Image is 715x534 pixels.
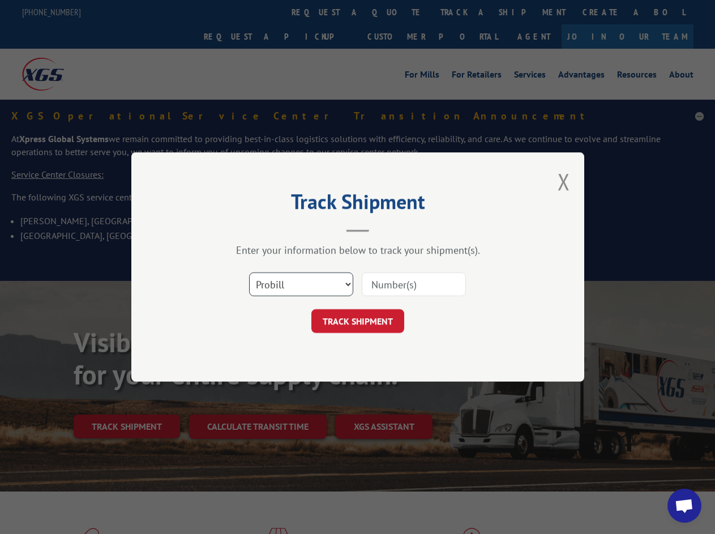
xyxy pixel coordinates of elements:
input: Number(s) [362,272,466,296]
button: Close modal [558,166,570,196]
button: TRACK SHIPMENT [311,309,404,333]
a: Open chat [667,489,701,523]
div: Enter your information below to track your shipment(s). [188,243,528,257]
h2: Track Shipment [188,194,528,215]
